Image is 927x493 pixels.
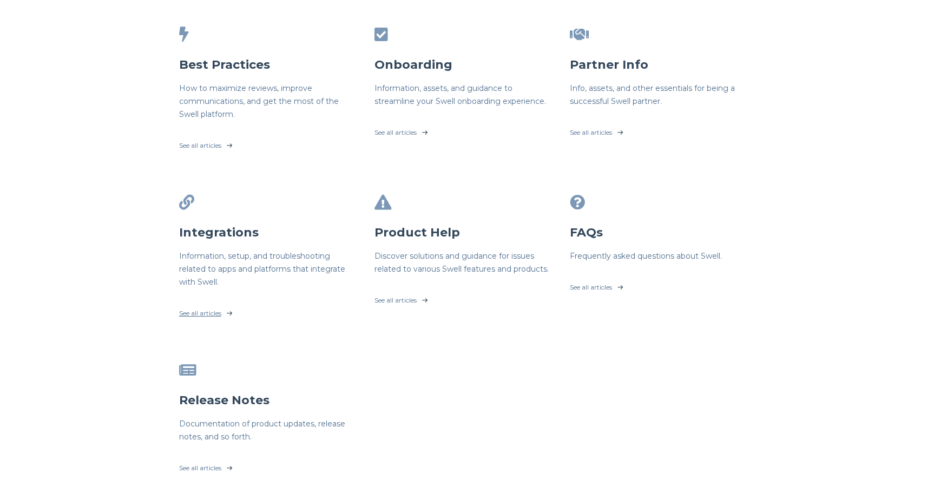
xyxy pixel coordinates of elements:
h3: Onboarding [374,57,553,73]
a: See all articles [374,116,553,143]
a: See all articles [570,271,748,298]
h6: Frequently asked questions about Swell. [570,249,748,262]
span:  [179,195,194,210]
h6: Information, assets, and guidance to streamline your Swell onboarding experience. [374,82,553,108]
h6: Discover solutions and guidance for issues related to various Swell features and products. [374,249,553,275]
span:  [570,27,589,42]
h6: How to maximize reviews, improve communications, and get the most of the Swell platform. [179,82,358,121]
a: See all articles [570,116,748,143]
a: See all articles [179,297,358,324]
a: See all articles [179,452,358,479]
span:  [374,27,388,42]
span:  [374,195,392,210]
h6: Info, assets, and other essentials for being a successful Swell partner. [570,82,748,108]
a: See all articles [374,284,553,311]
h3: FAQs [570,225,748,241]
h3: Partner Info [570,57,748,73]
h6: Information, setup, and troubleshooting related to apps and platforms that integrate with Swell. [179,249,358,288]
a: See all articles [179,129,358,156]
h3: Product Help [374,225,553,241]
h3: Release Notes [179,392,358,409]
span:  [179,27,189,42]
h3: Integrations [179,225,358,241]
span:  [179,363,196,378]
h6: Documentation of product updates, release notes, and so forth. [179,417,358,443]
h3: Best Practices [179,57,358,73]
span:  [570,195,585,210]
